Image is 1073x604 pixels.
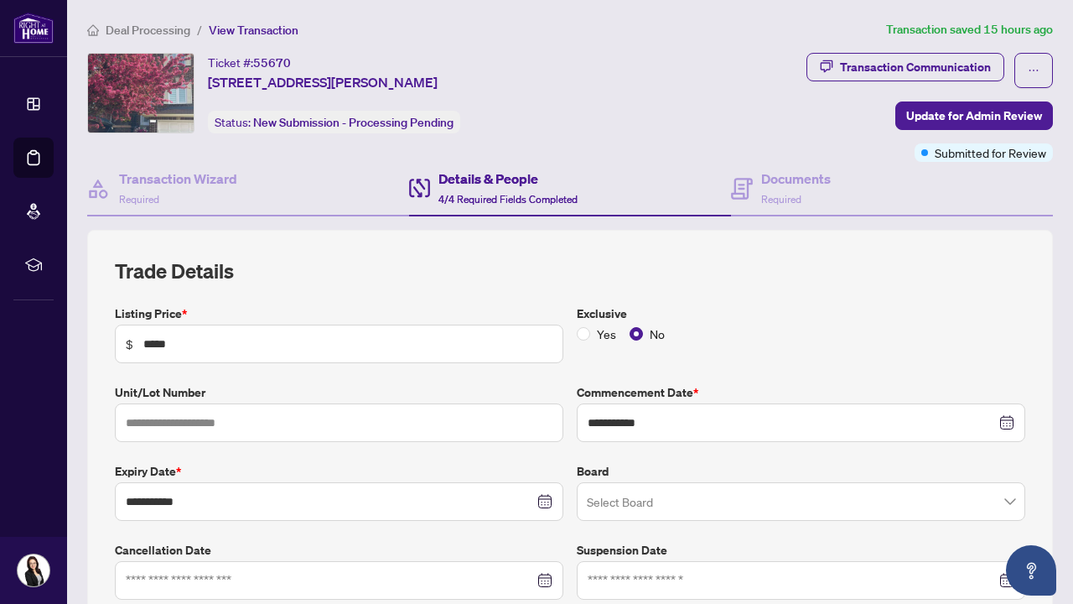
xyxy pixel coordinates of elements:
[906,102,1042,129] span: Update for Admin Review
[18,555,49,586] img: Profile Icon
[438,193,578,206] span: 4/4 Required Fields Completed
[126,335,133,353] span: $
[208,111,460,133] div: Status:
[253,115,454,130] span: New Submission - Processing Pending
[886,20,1053,39] article: Transaction saved 15 hours ago
[208,53,291,72] div: Ticket #:
[115,258,1025,284] h2: Trade Details
[115,383,563,402] label: Unit/Lot Number
[13,13,54,44] img: logo
[935,143,1046,162] span: Submitted for Review
[1006,545,1056,596] button: Open asap
[1028,65,1039,76] span: ellipsis
[761,169,831,189] h4: Documents
[119,193,159,206] span: Required
[643,325,671,343] span: No
[115,305,563,323] label: Listing Price
[840,54,991,81] div: Transaction Communication
[88,54,194,133] img: IMG-W12402259_1.jpg
[87,24,99,36] span: home
[895,102,1053,130] button: Update for Admin Review
[106,23,190,38] span: Deal Processing
[577,305,1025,323] label: Exclusive
[119,169,237,189] h4: Transaction Wizard
[115,462,563,481] label: Expiry Date
[208,72,438,92] span: [STREET_ADDRESS][PERSON_NAME]
[577,462,1025,481] label: Board
[438,169,578,189] h4: Details & People
[577,383,1025,402] label: Commencement Date
[590,325,623,343] span: Yes
[577,541,1025,560] label: Suspension Date
[806,53,1004,81] button: Transaction Communication
[197,20,202,39] li: /
[253,55,291,70] span: 55670
[209,23,298,38] span: View Transaction
[115,541,563,560] label: Cancellation Date
[761,193,801,206] span: Required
